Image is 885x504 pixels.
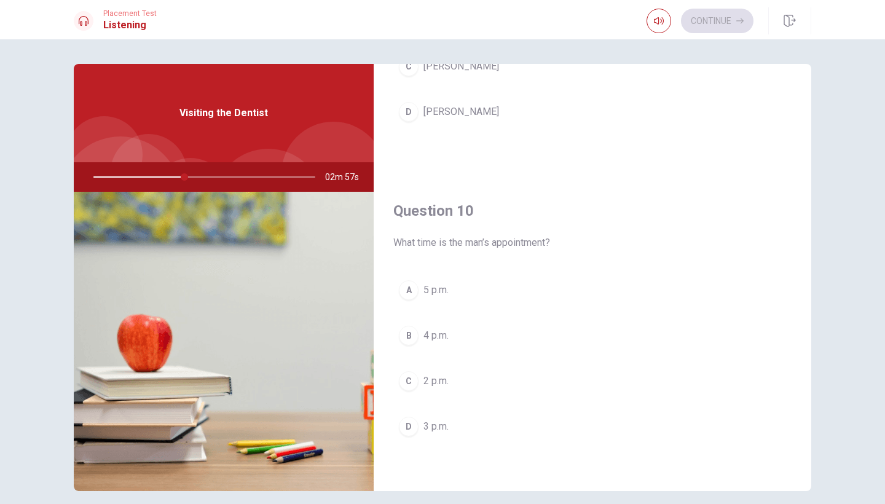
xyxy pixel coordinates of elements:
button: C2 p.m. [393,366,792,396]
h1: Listening [103,18,157,33]
img: Visiting the Dentist [74,192,374,491]
div: C [399,57,419,76]
span: 2 p.m. [423,374,449,388]
span: 4 p.m. [423,328,449,343]
div: C [399,371,419,391]
div: D [399,102,419,122]
span: 02m 57s [325,162,369,192]
span: What time is the man’s appointment? [393,235,792,250]
span: [PERSON_NAME] [423,59,499,74]
span: Visiting the Dentist [179,106,268,120]
button: A5 p.m. [393,275,792,305]
button: C[PERSON_NAME] [393,51,792,82]
button: B4 p.m. [393,320,792,351]
button: D[PERSON_NAME] [393,96,792,127]
span: Placement Test [103,9,157,18]
span: 3 p.m. [423,419,449,434]
span: [PERSON_NAME] [423,104,499,119]
span: 5 p.m. [423,283,449,297]
div: B [399,326,419,345]
h4: Question 10 [393,201,792,221]
div: A [399,280,419,300]
div: D [399,417,419,436]
button: D3 p.m. [393,411,792,442]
